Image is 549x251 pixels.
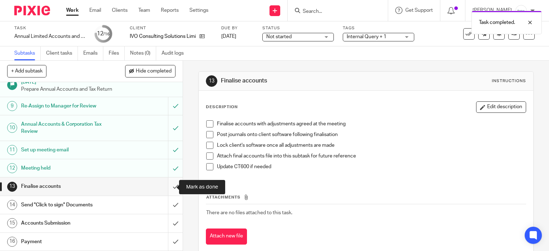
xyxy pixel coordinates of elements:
[7,182,17,192] div: 13
[21,200,114,210] h1: Send "Click to sign" Documents
[14,33,86,40] div: Annual Limited Accounts and Corporation Tax Return
[206,195,241,199] span: Attachments
[7,101,17,111] div: 9
[103,32,110,36] small: /16
[476,101,526,113] button: Edit description
[21,145,114,155] h1: Set up meeting email
[138,7,150,14] a: Team
[7,145,17,155] div: 11
[7,65,46,77] button: + Add subtask
[206,210,292,215] span: There are no files attached to this task.
[7,237,17,247] div: 16
[21,119,114,137] h1: Annual Accounts & Corporation Tax Review
[97,30,110,38] div: 12
[14,6,50,15] img: Pixie
[189,7,208,14] a: Settings
[266,34,292,39] span: Not started
[206,104,238,110] p: Description
[21,101,114,111] h1: Re-Assign to Manager for Review
[221,77,381,85] h1: Finalise accounts
[161,7,179,14] a: Reports
[206,75,217,87] div: 13
[7,218,17,228] div: 15
[136,69,172,74] span: Hide completed
[14,25,86,31] label: Task
[14,46,41,60] a: Subtasks
[46,46,78,60] a: Client tasks
[21,163,114,174] h1: Meeting held
[347,34,386,39] span: Internal Query + 1
[492,78,526,84] div: Instructions
[21,236,114,247] h1: Payment
[7,200,17,210] div: 14
[217,120,526,127] p: Finalise accounts with adjustments agreed at the meeting
[262,25,334,31] label: Status
[112,7,128,14] a: Clients
[109,46,125,60] a: Files
[217,131,526,138] p: Post journals onto client software following finalisation
[206,229,247,245] button: Attach new file
[130,46,156,60] a: Notes (0)
[162,46,189,60] a: Audit logs
[21,86,175,93] p: Prepare Annual Accounts and Tax Return
[21,218,114,229] h1: Accounts Submission
[221,25,253,31] label: Due by
[7,163,17,173] div: 12
[221,34,236,39] span: [DATE]
[479,19,515,26] p: Task completed.
[515,5,527,16] img: Infinity%20Logo%20with%20Whitespace%20.png
[130,25,212,31] label: Client
[21,181,114,192] h1: Finalise accounts
[83,46,103,60] a: Emails
[217,152,526,160] p: Attach final accounts file into this subtask for future reference
[130,33,196,40] p: IVO Consulting Solutions Limited
[66,7,79,14] a: Work
[89,7,101,14] a: Email
[7,123,17,133] div: 10
[125,65,175,77] button: Hide completed
[217,142,526,149] p: Lock client's software once all adjustments are made
[217,163,526,170] p: Update CT600 if needed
